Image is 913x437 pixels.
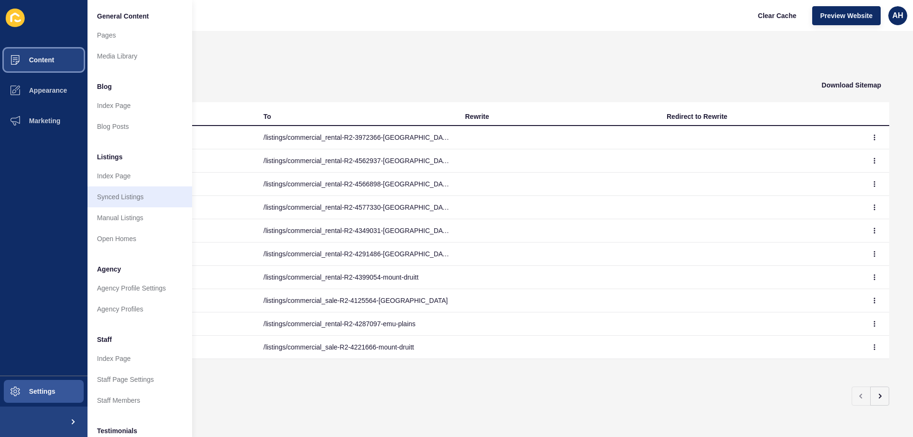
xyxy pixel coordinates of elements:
[256,243,457,266] td: /listings/commercial_rental-R2-4291486-[GEOGRAPHIC_DATA]
[256,289,457,312] td: /listings/commercial_sale-R2-4125564-[GEOGRAPHIC_DATA]
[667,112,728,121] div: Redirect to Rewrite
[54,55,889,68] h1: Redirects
[87,299,192,320] a: Agency Profiles
[97,426,137,436] span: Testimonials
[263,112,271,121] div: To
[87,116,192,137] a: Blog Posts
[87,95,192,116] a: Index Page
[256,149,457,173] td: /listings/commercial_rental-R2-4562937-[GEOGRAPHIC_DATA]
[97,11,149,21] span: General Content
[814,76,889,95] button: Download Sitemap
[465,112,489,121] div: Rewrite
[87,207,192,228] a: Manual Listings
[87,165,192,186] a: Index Page
[758,11,796,20] span: Clear Cache
[87,228,192,249] a: Open Homes
[97,152,123,162] span: Listings
[87,46,192,67] a: Media Library
[812,6,881,25] button: Preview Website
[256,312,457,336] td: /listings/commercial_rental-R2-4287097-emu-plains
[256,126,457,149] td: /listings/commercial_rental-R2-3972366-[GEOGRAPHIC_DATA]
[256,266,457,289] td: /listings/commercial_rental-R2-4399054-mount-druitt
[87,369,192,390] a: Staff Page Settings
[892,11,903,20] span: AH
[750,6,805,25] button: Clear Cache
[87,278,192,299] a: Agency Profile Settings
[256,196,457,219] td: /listings/commercial_rental-R2-4577330-[GEOGRAPHIC_DATA]
[87,348,192,369] a: Index Page
[256,219,457,243] td: /listings/commercial_rental-R2-4349031-[GEOGRAPHIC_DATA]
[87,186,192,207] a: Synced Listings
[87,390,192,411] a: Staff Members
[820,11,873,20] span: Preview Website
[97,335,112,344] span: Staff
[97,264,121,274] span: Agency
[97,82,112,91] span: Blog
[87,25,192,46] a: Pages
[256,173,457,196] td: /listings/commercial_rental-R2-4566898-[GEOGRAPHIC_DATA]
[256,336,457,359] td: /listings/commercial_sale-R2-4221666-mount-druitt
[822,80,881,90] span: Download Sitemap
